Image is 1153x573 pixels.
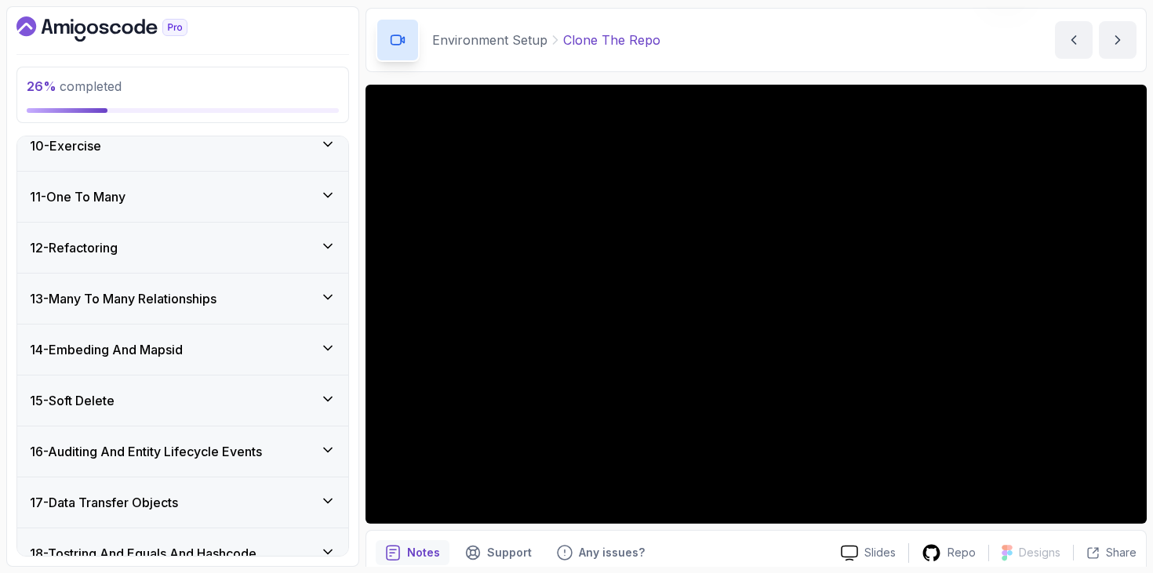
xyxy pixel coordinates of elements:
button: 13-Many To Many Relationships [17,274,348,324]
p: Share [1106,545,1137,560]
button: 10-Exercise [17,121,348,171]
button: Support button [456,540,541,565]
h3: 11 - One To Many [30,187,125,206]
button: 14-Embeding And Mapsid [17,325,348,375]
h3: 13 - Many To Many Relationships [30,289,216,308]
a: Dashboard [16,16,224,42]
p: Repo [947,545,976,560]
h3: 15 - Soft Delete [30,391,115,410]
button: 12-Refactoring [17,223,348,273]
button: 17-Data Transfer Objects [17,477,348,528]
button: 11-One To Many [17,172,348,222]
h3: 17 - Data Transfer Objects [30,493,178,512]
iframe: 1 - Clone The Repo [366,85,1147,524]
p: Any issues? [579,545,645,560]
a: Repo [909,543,988,563]
h3: 14 - Embeding And Mapsid [30,340,183,359]
p: Environment Setup [432,31,547,49]
button: 15-Soft Delete [17,375,348,426]
h3: 16 - Auditing And Entity Lifecycle Events [30,442,262,461]
button: next content [1099,21,1137,59]
h3: 18 - Tostring And Equals And Hashcode [30,544,256,563]
button: Feedback button [547,540,654,565]
span: completed [27,78,122,94]
button: previous content [1055,21,1093,59]
button: Share [1073,545,1137,560]
h3: 12 - Refactoring [30,238,118,257]
p: Slides [864,545,896,560]
span: 26 % [27,78,56,94]
p: Designs [1019,545,1060,560]
h3: 10 - Exercise [30,136,101,155]
button: 16-Auditing And Entity Lifecycle Events [17,426,348,477]
p: Clone The Repo [563,31,660,49]
p: Notes [407,545,440,560]
a: Slides [828,545,908,561]
p: Support [487,545,532,560]
button: notes button [376,540,449,565]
